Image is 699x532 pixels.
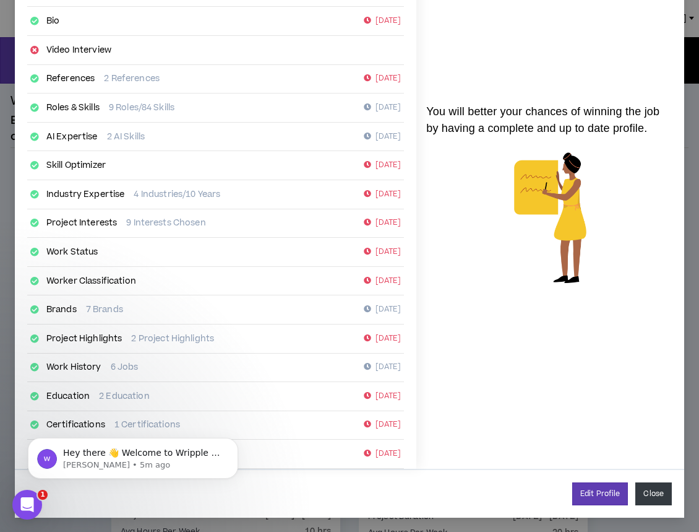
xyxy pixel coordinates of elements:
button: Close [635,482,672,505]
a: Project Interests [46,217,117,229]
p: 2 Education [99,390,149,403]
p: 2 AI Skills [107,131,145,143]
span: 1 [38,490,48,500]
p: [DATE] [364,448,401,460]
a: Skill Optimizer [46,159,106,172]
p: [DATE] [364,303,401,316]
a: Worker Classification [46,275,136,287]
a: Work History [46,361,101,373]
p: [DATE] [364,390,401,403]
p: [DATE] [364,188,401,201]
a: Industry Expertise [46,188,125,201]
p: [DATE] [364,275,401,287]
p: 7 Brands [86,303,123,316]
a: Bio [46,15,59,27]
a: Brands [46,303,77,316]
a: AI Expertise [46,131,98,143]
a: Roles & Skills [46,102,100,114]
a: References [46,72,95,85]
p: [DATE] [364,333,401,345]
img: talent-matching-for-job.png [483,137,617,299]
p: 2 Project Highlights [131,333,214,345]
p: [DATE] [364,15,401,27]
iframe: Intercom live chat [12,490,42,520]
p: [DATE] [364,159,401,172]
p: 2 References [104,72,160,85]
a: Education [46,390,90,403]
p: [DATE] [364,419,401,431]
p: [DATE] [364,361,401,373]
iframe: Intercom notifications message [9,412,257,499]
p: 6 Jobs [111,361,139,373]
p: 9 Roles/84 Skills [109,102,174,114]
p: [DATE] [364,131,401,143]
a: Edit Profile [572,482,628,505]
a: Video Interview [46,44,111,56]
a: Work Status [46,246,98,258]
p: [DATE] [364,217,401,229]
p: 9 Interests Chosen [126,217,205,229]
p: You will better your chances of winning the job by having a complete and up to date profile. [416,103,684,137]
p: [DATE] [364,246,401,258]
p: 4 Industries/10 Years [134,188,220,201]
p: [DATE] [364,72,401,85]
p: [DATE] [364,102,401,114]
a: Project Highlights [46,333,122,345]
